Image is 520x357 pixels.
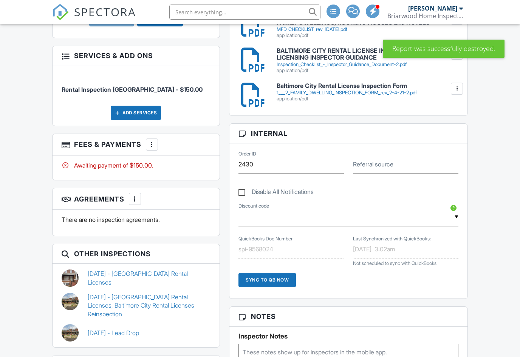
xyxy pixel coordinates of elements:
[62,72,211,100] li: Service: Rental Inspection Baltimore City
[277,48,458,74] a: BALTIMORE CITY RENTAL LICENSE INSPECTION FORM RENTAL LICENSING INSPECTOR GUIDANCE Inspection_Chec...
[74,4,136,20] span: SPECTORA
[277,26,458,32] div: MFD_CHECKLIST_rev_[DATE].pdf
[169,5,320,20] input: Search everything...
[229,124,467,143] h3: Internal
[277,83,458,102] a: Baltimore City Rental License Inspection Form 1___2_FAMILY_DWELLING_INSPECTION_FORM_rev_2-4-21-2....
[53,134,220,155] h3: Fees & Payments
[62,215,211,224] p: There are no inspection agreements.
[52,4,69,20] img: The Best Home Inspection Software - Spectora
[238,151,256,157] label: Order ID
[408,5,457,12] div: [PERSON_NAME]
[277,48,458,61] h6: BALTIMORE CITY RENTAL LICENSE INSPECTION FORM RENTAL LICENSING INSPECTOR GUIDANCE
[229,307,467,326] h3: Notes
[238,188,314,198] label: Disable All Notifications
[277,32,458,38] div: application/pdf
[53,188,220,210] h3: Agreements
[238,332,458,340] h5: Inspector Notes
[353,260,436,266] span: Not scheduled to sync with QuickBooks
[53,46,220,66] h3: Services & Add ons
[353,160,393,168] label: Referral source
[277,62,458,68] div: Inspection_Checklist_-_Inspector_Guidance_Document-2.pdf
[62,161,211,169] div: Awaiting payment of $150.00.
[387,12,463,20] div: Briarwood Home Inspections
[277,96,458,102] div: application/pdf
[238,273,296,287] div: Sync to QB Now
[353,235,431,242] label: Last Synchronized with QuickBooks:
[277,12,458,26] h6: CHECKLIST ADDENDUM FOR COMMON AREAS IN MULTI-FAMILY DWELLINGS, ROOMING HOUSES and HOTELS
[277,68,458,74] div: application/pdf
[111,106,161,120] div: Add Services
[88,293,210,318] a: [DATE] - [GEOGRAPHIC_DATA] Rental Licenses, Baltimore City Rental Licenses Reinspection
[238,203,269,209] label: Discount code
[52,10,136,26] a: SPECTORA
[53,244,220,264] h3: Other Inspections
[277,12,458,38] a: CHECKLIST ADDENDUM FOR COMMON AREAS IN MULTI-FAMILY DWELLINGS, ROOMING HOUSES and HOTELS MFD_CHEC...
[62,86,203,93] span: Rental Inspection [GEOGRAPHIC_DATA] - $150.00
[277,83,458,89] h6: Baltimore City Rental License Inspection Form
[383,40,505,58] div: Report was successfully destroyed.
[88,329,139,337] a: [DATE] - Lead Drop
[238,235,292,242] label: QuickBooks Doc Number
[88,269,210,286] a: [DATE] - [GEOGRAPHIC_DATA] Rental Licenses
[277,90,458,96] div: 1___2_FAMILY_DWELLING_INSPECTION_FORM_rev_2-4-21-2.pdf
